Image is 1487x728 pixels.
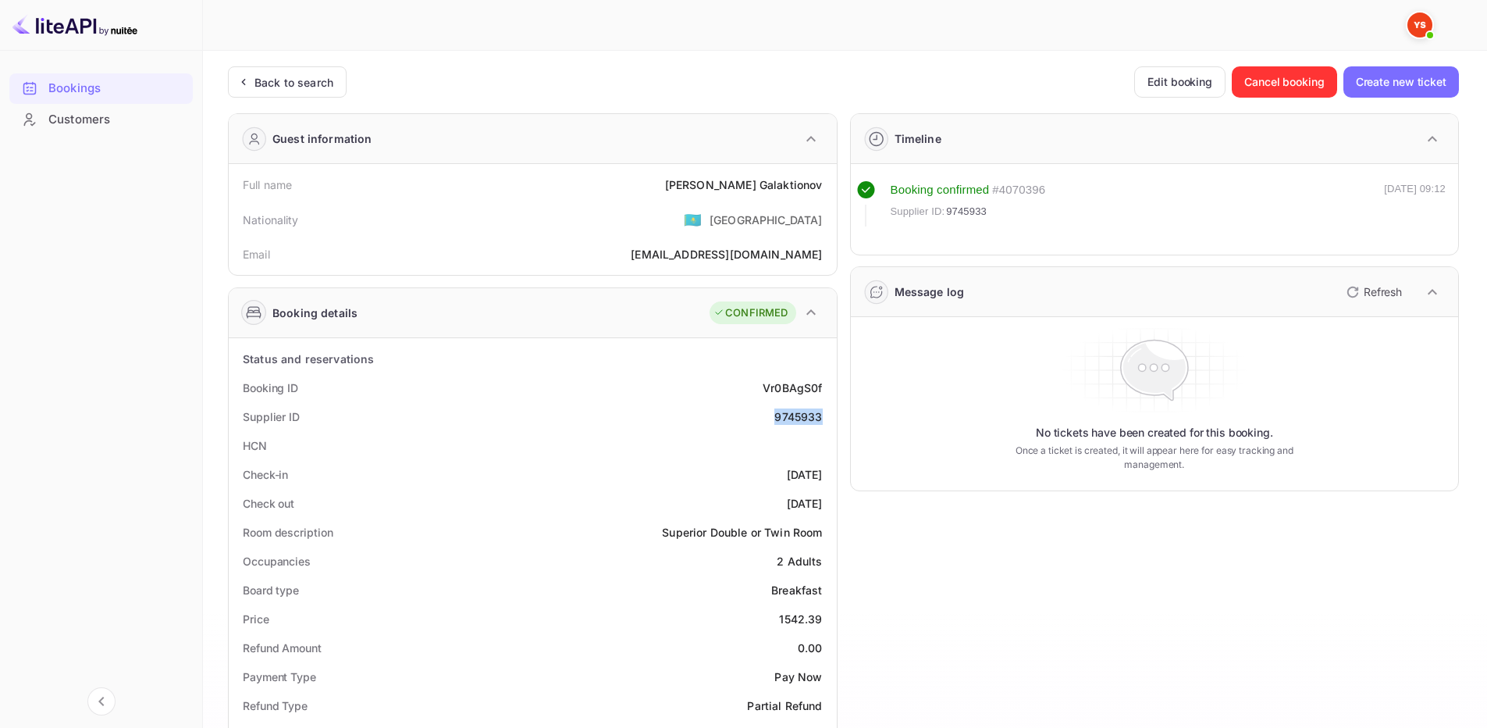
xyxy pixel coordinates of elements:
button: Create new ticket [1343,66,1459,98]
div: Board type [243,582,299,598]
span: Supplier ID: [891,204,945,219]
div: Customers [48,111,185,129]
div: Vr0BAgS0f [763,380,822,396]
div: 2 Adults [777,553,822,569]
div: Partial Refund [747,698,822,714]
div: 1542.39 [779,611,822,627]
div: Room description [243,524,333,541]
p: No tickets have been created for this booking. [1036,425,1273,441]
div: CONFIRMED [713,305,788,321]
div: Check-in [243,466,288,483]
button: Refresh [1337,280,1408,305]
span: 9745933 [946,204,987,219]
div: [EMAIL_ADDRESS][DOMAIN_NAME] [631,246,822,262]
div: [DATE] [787,495,823,512]
div: Email [243,246,270,262]
div: Check out [243,495,294,512]
div: Refund Amount [243,640,322,656]
img: Yandex Support [1407,12,1432,37]
div: Breakfast [771,582,822,598]
div: Booking details [272,305,358,321]
div: Superior Double or Twin Room [662,524,822,541]
div: # 4070396 [992,181,1045,199]
button: Edit booking [1134,66,1226,98]
div: Timeline [895,130,941,147]
div: 0.00 [798,640,823,656]
div: Occupancies [243,553,311,569]
div: Full name [243,177,292,193]
div: Pay Now [774,669,822,685]
div: [GEOGRAPHIC_DATA] [710,212,823,228]
a: Customers [9,105,193,134]
span: United States [684,205,702,234]
div: Price [243,611,269,627]
div: Payment Type [243,669,316,685]
div: Booking ID [243,380,298,396]
div: [PERSON_NAME] Galaktionov [665,177,823,193]
div: [DATE] 09:12 [1384,181,1446,227]
img: LiteAPI logo [12,12,137,37]
div: Nationality [243,212,299,228]
button: Collapse navigation [87,687,116,716]
div: Customers [9,105,193,135]
div: Guest information [272,130,372,147]
div: Bookings [48,80,185,98]
div: Back to search [254,74,333,91]
button: Cancel booking [1232,66,1337,98]
div: 9745933 [774,409,822,425]
div: Supplier ID [243,409,300,425]
div: Message log [895,284,965,300]
div: Refund Type [243,698,308,714]
p: Refresh [1364,284,1402,300]
div: Status and reservations [243,351,374,367]
a: Bookings [9,73,193,102]
p: Once a ticket is created, it will appear here for easy tracking and management. [991,444,1318,472]
div: [DATE] [787,466,823,483]
div: Bookings [9,73,193,104]
div: Booking confirmed [891,181,990,199]
div: HCN [243,437,267,454]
